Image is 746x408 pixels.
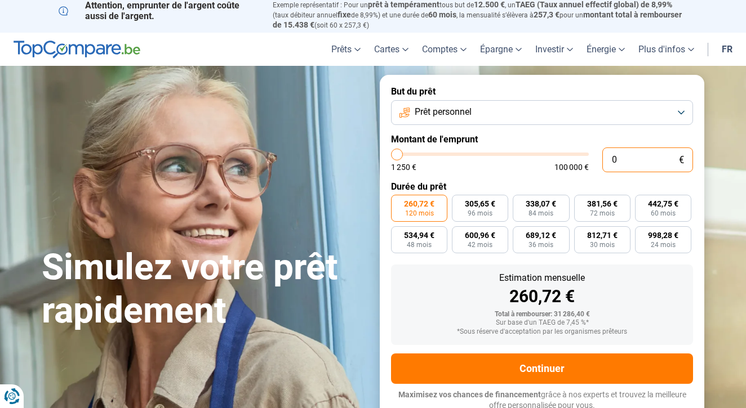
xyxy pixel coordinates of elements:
[398,390,541,399] span: Maximisez vos chances de financement
[391,181,693,192] label: Durée du prêt
[404,231,434,239] span: 534,94 €
[391,353,693,384] button: Continuer
[534,10,559,19] span: 257,3 €
[400,311,684,319] div: Total à rembourser: 31 286,40 €
[465,231,495,239] span: 600,96 €
[391,134,693,145] label: Montant de l'emprunt
[526,231,556,239] span: 689,12 €
[529,33,580,66] a: Investir
[273,10,682,29] span: montant total à rembourser de 15.438 €
[367,33,415,66] a: Cartes
[590,241,615,248] span: 30 mois
[465,200,495,208] span: 305,65 €
[405,210,434,217] span: 120 mois
[529,210,553,217] span: 84 mois
[14,41,140,59] img: TopCompare
[400,288,684,305] div: 260,72 €
[587,200,618,208] span: 381,56 €
[404,200,434,208] span: 260,72 €
[526,200,556,208] span: 338,07 €
[415,33,473,66] a: Comptes
[407,241,432,248] span: 48 mois
[529,241,553,248] span: 36 mois
[400,274,684,283] div: Estimation mensuelle
[400,319,684,327] div: Sur base d'un TAEG de 7,45 %*
[554,163,589,171] span: 100 000 €
[468,210,492,217] span: 96 mois
[473,33,529,66] a: Épargne
[580,33,632,66] a: Énergie
[648,200,678,208] span: 442,75 €
[651,241,676,248] span: 24 mois
[428,10,456,19] span: 60 mois
[400,328,684,336] div: *Sous réserve d'acceptation par les organismes prêteurs
[679,155,684,165] span: €
[325,33,367,66] a: Prêts
[391,86,693,97] label: But du prêt
[715,33,739,66] a: fr
[391,100,693,125] button: Prêt personnel
[391,163,416,171] span: 1 250 €
[587,231,618,239] span: 812,71 €
[468,241,492,248] span: 42 mois
[338,10,351,19] span: fixe
[632,33,701,66] a: Plus d'infos
[590,210,615,217] span: 72 mois
[42,246,366,333] h1: Simulez votre prêt rapidement
[648,231,678,239] span: 998,28 €
[651,210,676,217] span: 60 mois
[415,106,472,118] span: Prêt personnel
